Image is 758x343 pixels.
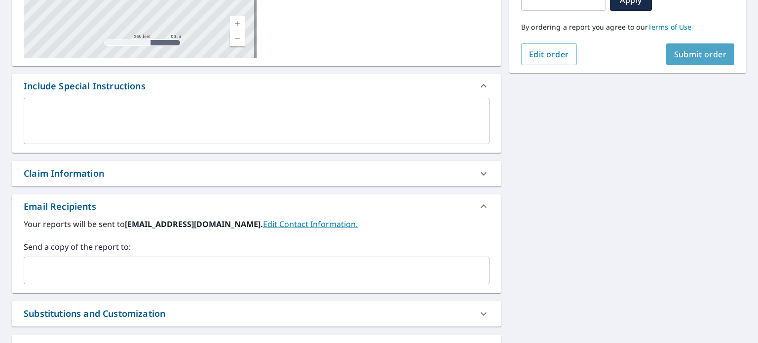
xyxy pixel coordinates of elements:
a: Current Level 17, Zoom Out [230,31,245,46]
button: Edit order [521,43,577,65]
div: Claim Information [12,161,501,186]
b: [EMAIL_ADDRESS][DOMAIN_NAME]. [125,219,263,229]
div: Email Recipients [12,194,501,218]
a: Terms of Use [648,22,692,32]
a: Current Level 17, Zoom In [230,16,245,31]
p: By ordering a report you agree to our [521,23,734,32]
button: Submit order [666,43,735,65]
label: Your reports will be sent to [24,218,490,230]
div: Include Special Instructions [12,74,501,98]
a: EditContactInfo [263,219,358,229]
div: Substitutions and Customization [24,307,165,320]
div: Include Special Instructions [24,79,146,93]
div: Substitutions and Customization [12,301,501,326]
div: Claim Information [24,167,104,180]
div: Email Recipients [24,200,96,213]
span: Edit order [529,49,569,60]
span: Submit order [674,49,727,60]
label: Send a copy of the report to: [24,241,490,253]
